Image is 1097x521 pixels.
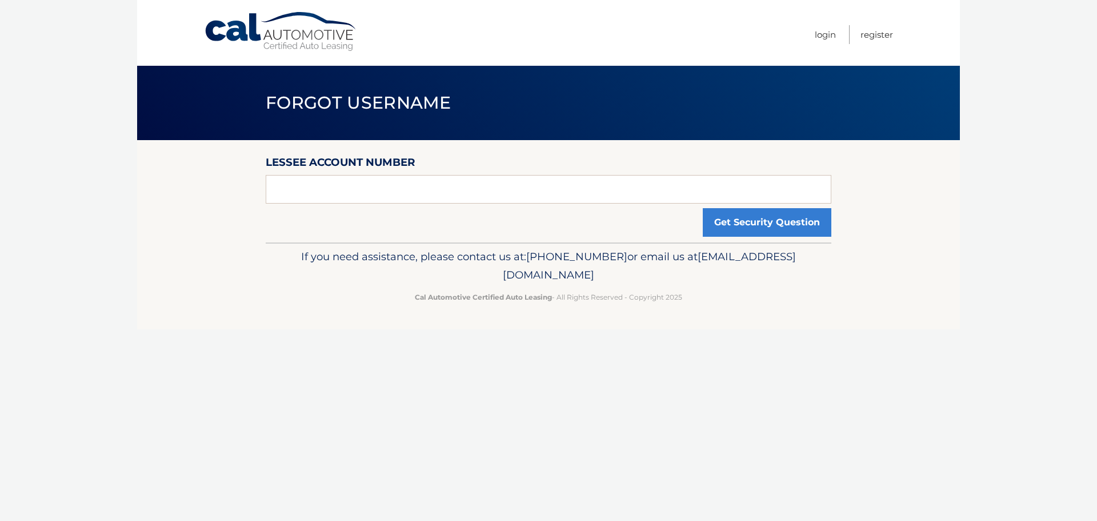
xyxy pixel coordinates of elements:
[266,92,451,113] span: Forgot Username
[415,293,552,301] strong: Cal Automotive Certified Auto Leasing
[266,154,415,175] label: Lessee Account Number
[503,250,796,281] span: [EMAIL_ADDRESS][DOMAIN_NAME]
[703,208,831,237] button: Get Security Question
[860,25,893,44] a: Register
[815,25,836,44] a: Login
[273,248,824,284] p: If you need assistance, please contact us at: or email us at
[204,11,358,52] a: Cal Automotive
[526,250,627,263] span: [PHONE_NUMBER]
[273,291,824,303] p: - All Rights Reserved - Copyright 2025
